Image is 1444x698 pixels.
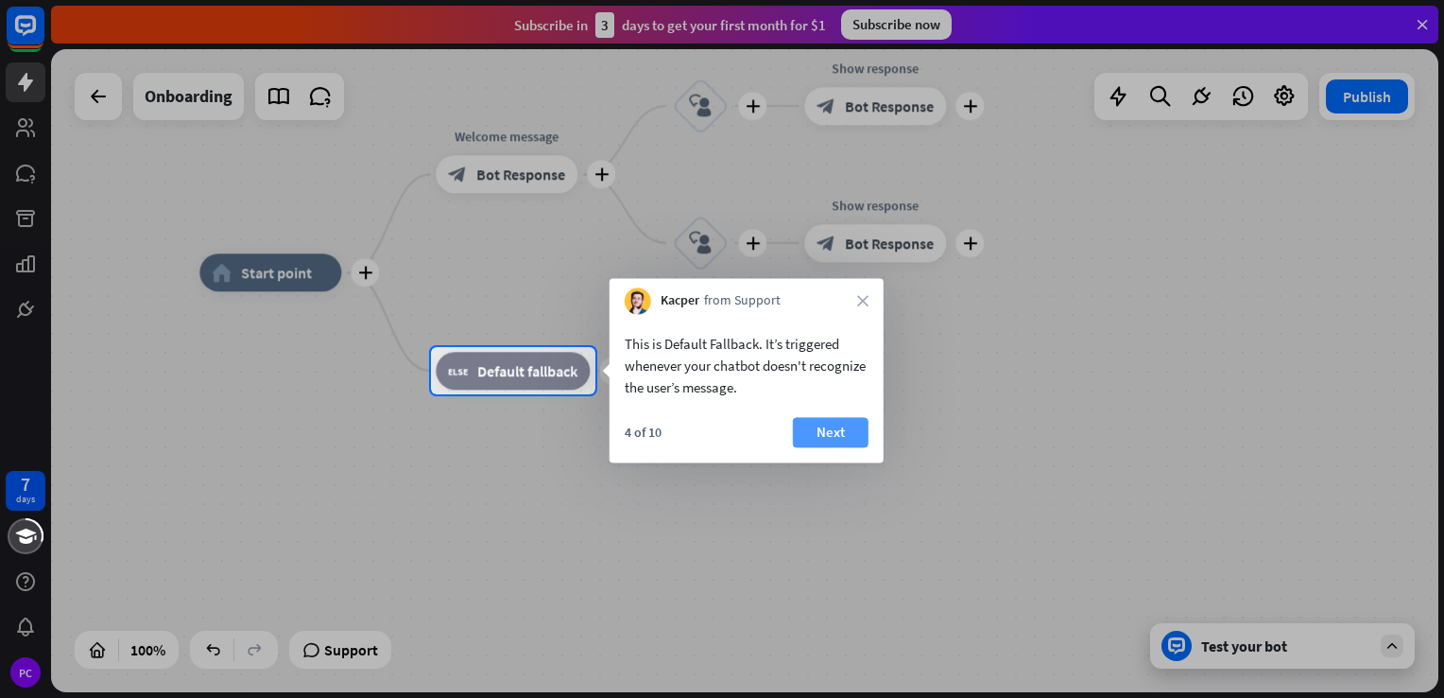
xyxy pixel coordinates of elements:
button: Open LiveChat chat widget [15,8,72,64]
span: Kacper [661,292,699,311]
i: close [857,295,868,306]
div: This is Default Fallback. It’s triggered whenever your chatbot doesn't recognize the user’s message. [625,333,868,398]
button: Next [793,417,868,447]
span: Default fallback [477,361,577,380]
span: from Support [704,292,781,311]
div: 4 of 10 [625,424,662,441]
i: block_fallback [448,361,468,380]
